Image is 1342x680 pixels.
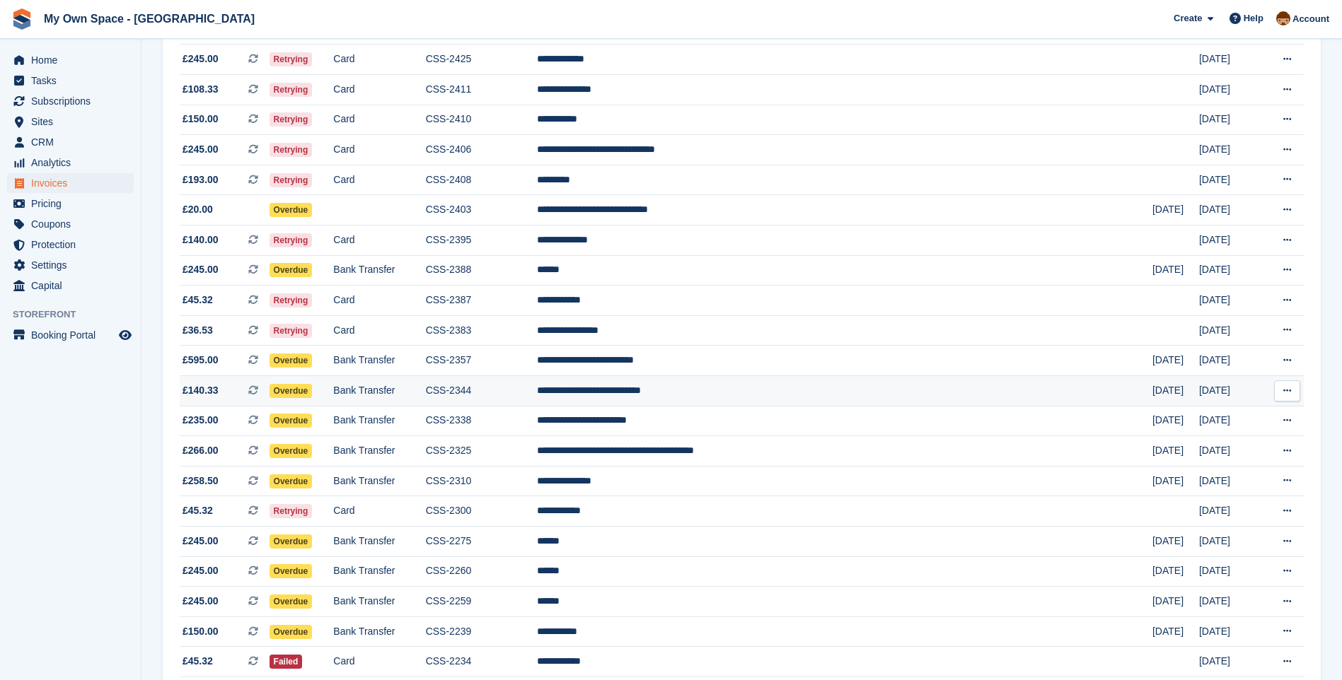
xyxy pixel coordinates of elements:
[183,624,219,639] span: £150.00
[1199,105,1259,135] td: [DATE]
[270,324,313,338] span: Retrying
[426,526,538,556] td: CSS-2275
[270,233,313,247] span: Retrying
[183,594,219,609] span: £245.00
[426,165,538,195] td: CSS-2408
[333,376,425,406] td: Bank Transfer
[1199,616,1259,647] td: [DATE]
[1152,195,1199,225] td: [DATE]
[7,194,134,213] a: menu
[31,50,116,70] span: Home
[31,153,116,172] span: Analytics
[426,436,538,467] td: CSS-2325
[183,142,219,157] span: £245.00
[1199,165,1259,195] td: [DATE]
[117,327,134,344] a: Preview store
[1244,11,1263,25] span: Help
[183,654,213,669] span: £45.32
[333,75,425,105] td: Card
[31,276,116,295] span: Capital
[183,172,219,187] span: £193.00
[270,534,313,549] span: Overdue
[426,135,538,165] td: CSS-2406
[333,315,425,346] td: Card
[38,7,260,30] a: My Own Space - [GEOGRAPHIC_DATA]
[270,504,313,518] span: Retrying
[426,406,538,436] td: CSS-2338
[7,132,134,152] a: menu
[7,91,134,111] a: menu
[270,625,313,639] span: Overdue
[1152,526,1199,556] td: [DATE]
[7,112,134,131] a: menu
[183,534,219,549] span: £245.00
[333,616,425,647] td: Bank Transfer
[1199,255,1259,286] td: [DATE]
[183,323,213,338] span: £36.53
[333,556,425,587] td: Bank Transfer
[270,173,313,187] span: Retrying
[426,255,538,286] td: CSS-2388
[31,255,116,275] span: Settings
[333,647,425,677] td: Card
[333,406,425,436] td: Bank Transfer
[270,474,313,488] span: Overdue
[7,255,134,275] a: menu
[270,564,313,578] span: Overdue
[7,276,134,295] a: menu
[183,503,213,518] span: £45.32
[13,307,141,322] span: Storefront
[1199,587,1259,617] td: [DATE]
[1199,466,1259,496] td: [DATE]
[1292,12,1329,26] span: Account
[333,286,425,316] td: Card
[183,262,219,277] span: £245.00
[426,376,538,406] td: CSS-2344
[333,346,425,376] td: Bank Transfer
[426,286,538,316] td: CSS-2387
[426,466,538,496] td: CSS-2310
[1276,11,1290,25] img: Paula Harris
[426,75,538,105] td: CSS-2411
[333,526,425,556] td: Bank Transfer
[333,165,425,195] td: Card
[270,203,313,217] span: Overdue
[333,436,425,467] td: Bank Transfer
[270,263,313,277] span: Overdue
[333,587,425,617] td: Bank Transfer
[1152,376,1199,406] td: [DATE]
[1152,436,1199,467] td: [DATE]
[183,563,219,578] span: £245.00
[270,52,313,66] span: Retrying
[1152,466,1199,496] td: [DATE]
[1199,195,1259,225] td: [DATE]
[270,594,313,609] span: Overdue
[270,293,313,307] span: Retrying
[31,325,116,345] span: Booking Portal
[7,173,134,193] a: menu
[426,496,538,527] td: CSS-2300
[1152,616,1199,647] td: [DATE]
[1199,436,1259,467] td: [DATE]
[1174,11,1202,25] span: Create
[426,45,538,75] td: CSS-2425
[183,293,213,307] span: £45.32
[1199,376,1259,406] td: [DATE]
[333,105,425,135] td: Card
[426,556,538,587] td: CSS-2260
[270,353,313,368] span: Overdue
[183,112,219,127] span: £150.00
[11,8,33,30] img: stora-icon-8386f47178a22dfd0bd8f6a31ec36ba5ce8667c1dd55bd0f319d3a0aa187defe.svg
[183,474,219,488] span: £258.50
[270,143,313,157] span: Retrying
[1199,135,1259,165] td: [DATE]
[183,52,219,66] span: £245.00
[333,225,425,256] td: Card
[183,353,219,368] span: £595.00
[1152,346,1199,376] td: [DATE]
[1152,556,1199,587] td: [DATE]
[31,235,116,254] span: Protection
[183,233,219,247] span: £140.00
[426,346,538,376] td: CSS-2357
[333,255,425,286] td: Bank Transfer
